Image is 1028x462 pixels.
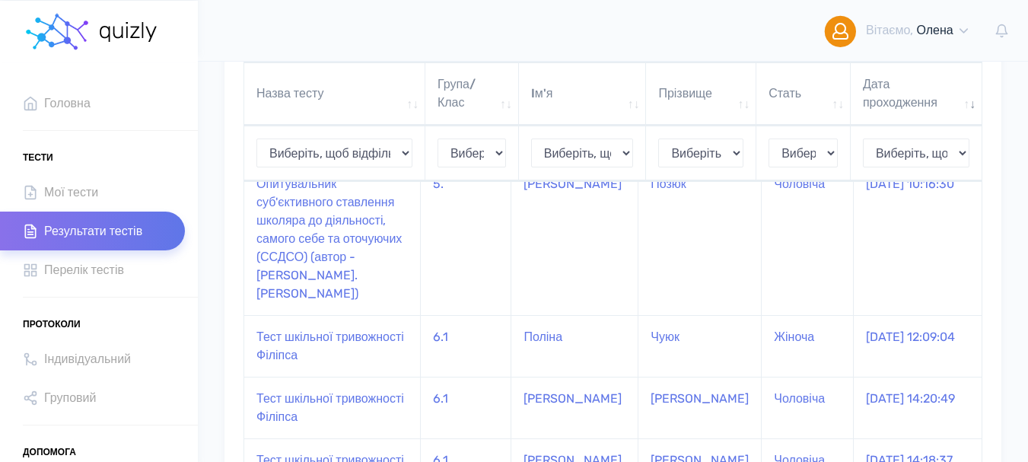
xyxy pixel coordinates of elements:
th: Група/Клас: активувати для сортування стовпців за зростанням [425,62,519,126]
span: Протоколи [23,313,81,336]
td: Тест шкільної тривожності Філіпса [244,377,421,438]
span: Головна [44,93,91,113]
span: Олена [916,23,953,37]
td: [DATE] 12:09:04 [854,315,982,377]
td: [PERSON_NAME] [511,162,638,315]
span: Груповий [44,387,96,408]
span: Індивідуальний [44,349,131,369]
span: Перелік тестів [44,260,124,280]
td: 5. [421,162,511,315]
td: Поліна [511,315,638,377]
th: Назва тесту: активувати для сортування стовпців за зростанням [244,62,425,126]
img: homepage [23,9,91,55]
td: [DATE] 14:20:49 [854,377,982,438]
span: Мої тести [44,182,98,202]
td: Чуюк [638,315,762,377]
td: [DATE] 10:16:30 [854,162,982,315]
th: Прізвище: активувати для сортування стовпців за зростанням [646,62,756,126]
td: [PERSON_NAME] [638,377,762,438]
img: homepage [98,22,160,42]
td: Тест шкільної тривожності Філіпса [244,315,421,377]
th: Стать: активувати для сортування стовпців за зростанням [756,62,851,126]
td: Опитувальник суб'єктивного ставлення школяра до діяльності, самого себе та оточуючих (ССДСО) (авт... [244,162,421,315]
a: homepage homepage [23,1,160,62]
th: Iм'я: активувати для сортування стовпців за зростанням [519,62,647,126]
td: 6.1 [421,315,511,377]
td: Позюк [638,162,762,315]
td: Чоловіча [762,377,854,438]
th: Дата проходження: активувати для сортування стовпців за зростанням [851,62,982,126]
span: Результати тестів [44,221,142,241]
td: [PERSON_NAME] [511,377,638,438]
td: 6.1 [421,377,511,438]
td: Жіноча [762,315,854,377]
span: Тести [23,146,53,169]
td: Чоловіча [762,162,854,315]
